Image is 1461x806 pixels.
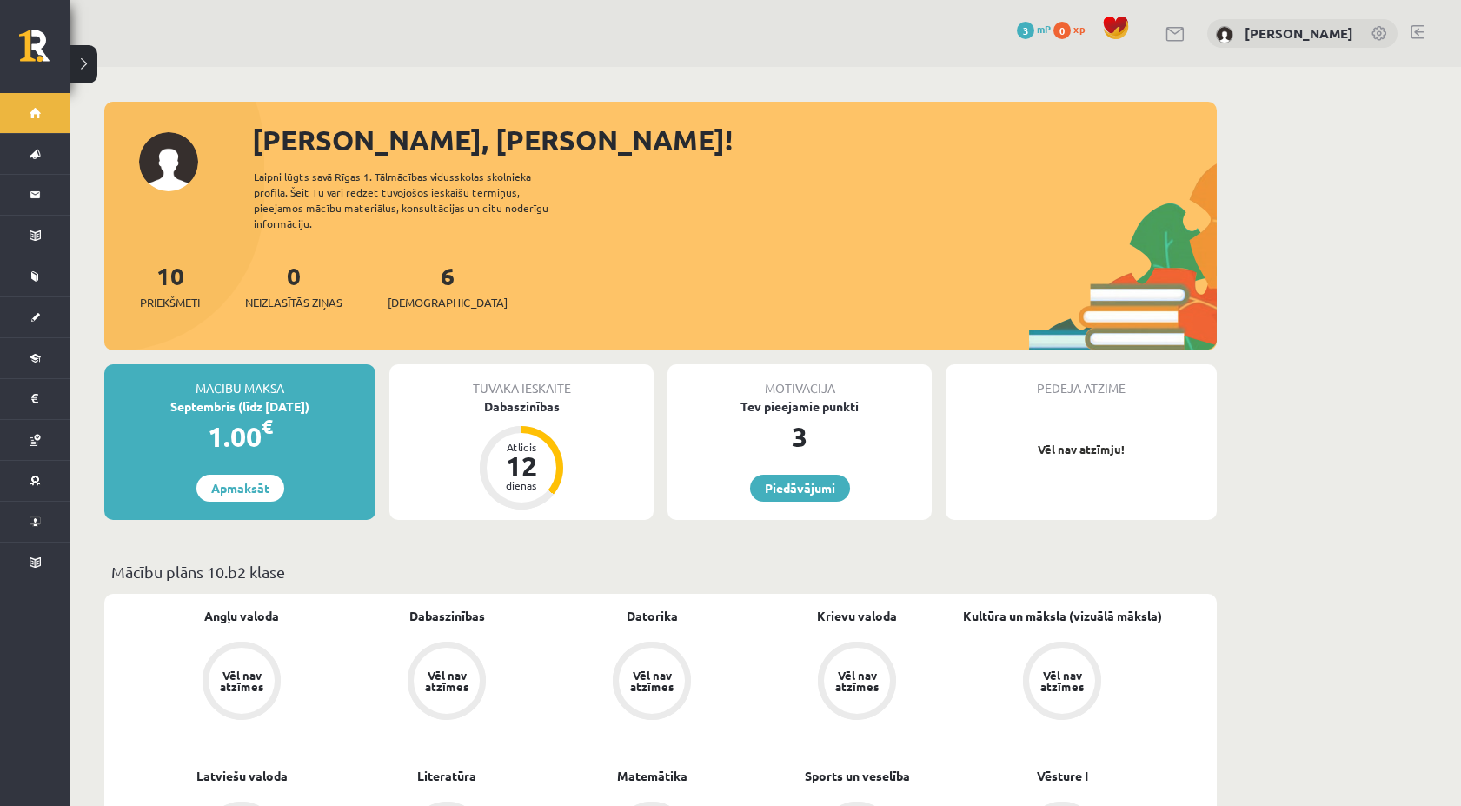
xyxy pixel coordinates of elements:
[1037,22,1051,36] span: mP
[628,669,676,692] div: Vēl nav atzīmes
[409,607,485,625] a: Dabaszinības
[252,119,1217,161] div: [PERSON_NAME], [PERSON_NAME]!
[750,475,850,502] a: Piedāvājumi
[245,294,342,311] span: Neizlasītās ziņas
[389,397,654,416] div: Dabaszinības
[1017,22,1051,36] a: 3 mP
[754,642,960,723] a: Vēl nav atzīmes
[245,260,342,311] a: 0Neizlasītās ziņas
[140,260,200,311] a: 10Priekšmeti
[254,169,579,231] div: Laipni lūgts savā Rīgas 1. Tālmācības vidusskolas skolnieka profilā. Šeit Tu vari redzēt tuvojošo...
[389,397,654,512] a: Dabaszinības Atlicis 12 dienas
[549,642,754,723] a: Vēl nav atzīmes
[140,294,200,311] span: Priekšmeti
[495,452,548,480] div: 12
[617,767,687,785] a: Matemātika
[196,475,284,502] a: Apmaksāt
[389,364,654,397] div: Tuvākā ieskaite
[1038,669,1086,692] div: Vēl nav atzīmes
[104,364,375,397] div: Mācību maksa
[1037,767,1088,785] a: Vēsture I
[104,397,375,416] div: Septembris (līdz [DATE])
[1245,24,1353,42] a: [PERSON_NAME]
[19,30,70,74] a: Rīgas 1. Tālmācības vidusskola
[833,669,881,692] div: Vēl nav atzīmes
[1216,26,1233,43] img: Aleksandrs Poļakovs
[963,607,1162,625] a: Kultūra un māksla (vizuālā māksla)
[262,414,273,439] span: €
[817,607,897,625] a: Krievu valoda
[196,767,288,785] a: Latviešu valoda
[344,642,549,723] a: Vēl nav atzīmes
[204,607,279,625] a: Angļu valoda
[422,669,471,692] div: Vēl nav atzīmes
[667,364,932,397] div: Motivācija
[960,642,1165,723] a: Vēl nav atzīmes
[495,442,548,452] div: Atlicis
[139,642,344,723] a: Vēl nav atzīmes
[495,480,548,490] div: dienas
[667,416,932,457] div: 3
[417,767,476,785] a: Literatūra
[104,416,375,457] div: 1.00
[1017,22,1034,39] span: 3
[217,669,266,692] div: Vēl nav atzīmes
[388,294,508,311] span: [DEMOGRAPHIC_DATA]
[627,607,678,625] a: Datorika
[111,560,1210,583] p: Mācību plāns 10.b2 klase
[388,260,508,311] a: 6[DEMOGRAPHIC_DATA]
[1053,22,1071,39] span: 0
[1053,22,1093,36] a: 0 xp
[1073,22,1085,36] span: xp
[805,767,910,785] a: Sports un veselība
[954,441,1208,458] p: Vēl nav atzīmju!
[667,397,932,416] div: Tev pieejamie punkti
[946,364,1217,397] div: Pēdējā atzīme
